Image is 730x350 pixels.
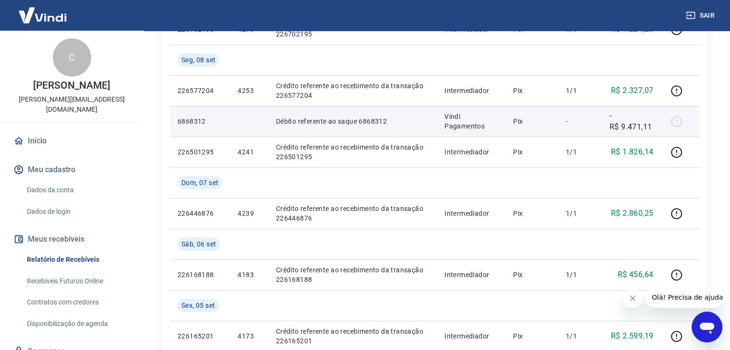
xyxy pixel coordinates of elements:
[444,209,498,218] p: Intermediador
[276,117,429,126] p: Débito referente ao saque 6868312
[178,270,222,280] p: 226168188
[566,86,594,95] p: 1/1
[23,202,132,222] a: Dados de login
[444,270,498,280] p: Intermediador
[238,331,260,341] p: 4173
[444,86,498,95] p: Intermediador
[53,38,91,77] div: C
[566,331,594,341] p: 1/1
[181,239,216,249] span: Sáb, 06 set
[178,147,222,157] p: 226501295
[23,314,132,334] a: Disponibilização de agenda
[238,209,260,218] p: 4239
[33,81,110,91] p: [PERSON_NAME]
[646,287,722,308] iframe: Mensagem da empresa
[276,265,429,284] p: Crédito referente ao recebimento da transação 226168188
[611,208,653,219] p: R$ 2.860,25
[513,270,550,280] p: Pix
[23,271,132,291] a: Recebíveis Futuros Online
[181,55,215,65] span: Seg, 08 set
[611,146,653,158] p: R$ 1.826,14
[566,270,594,280] p: 1/1
[276,327,429,346] p: Crédito referente ao recebimento da transação 226165201
[178,209,222,218] p: 226446876
[12,159,132,180] button: Meu cadastro
[566,209,594,218] p: 1/1
[12,0,74,30] img: Vindi
[23,250,132,269] a: Relatório de Recebíveis
[513,331,550,341] p: Pix
[238,147,260,157] p: 4241
[276,204,429,223] p: Crédito referente ao recebimento da transação 226446876
[238,86,260,95] p: 4253
[611,330,653,342] p: R$ 2.599,19
[181,178,218,187] span: Dom, 07 set
[513,209,550,218] p: Pix
[444,112,498,131] p: Vindi Pagamentos
[692,312,722,342] iframe: Botão para abrir a janela de mensagens
[623,289,642,308] iframe: Fechar mensagem
[513,147,550,157] p: Pix
[181,301,215,310] span: Sex, 05 set
[444,147,498,157] p: Intermediador
[178,331,222,341] p: 226165201
[513,86,550,95] p: Pix
[618,269,654,280] p: R$ 456,64
[566,117,594,126] p: -
[513,117,550,126] p: Pix
[23,292,132,312] a: Contratos com credores
[684,7,718,24] button: Sair
[276,81,429,100] p: Crédito referente ao recebimento da transação 226577204
[6,7,81,14] span: Olá! Precisa de ajuda?
[444,331,498,341] p: Intermediador
[610,110,653,133] p: -R$ 9.471,11
[566,147,594,157] p: 1/1
[238,270,260,280] p: 4183
[12,229,132,250] button: Meus recebíveis
[276,142,429,162] p: Crédito referente ao recebimento da transação 226501295
[8,94,136,115] p: [PERSON_NAME][EMAIL_ADDRESS][DOMAIN_NAME]
[178,117,222,126] p: 6868312
[178,86,222,95] p: 226577204
[23,180,132,200] a: Dados da conta
[12,130,132,152] a: Início
[611,85,653,96] p: R$ 2.327,07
